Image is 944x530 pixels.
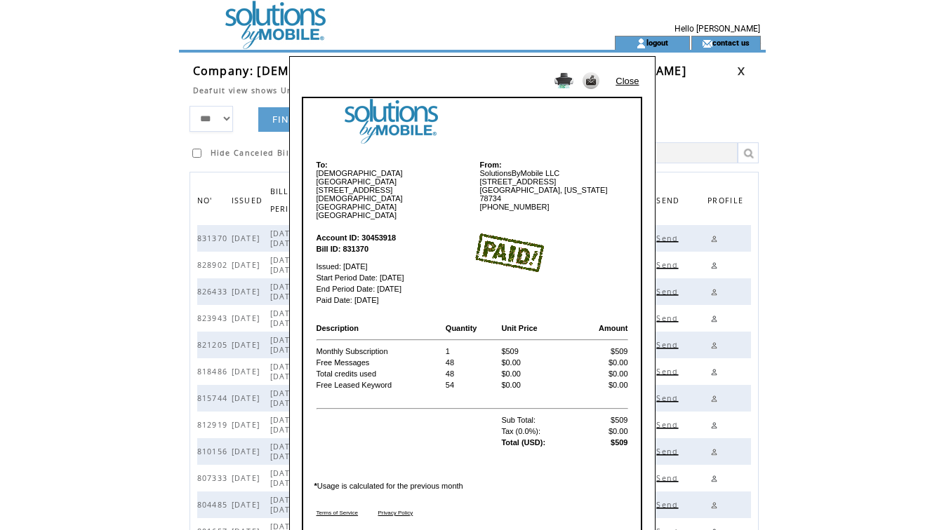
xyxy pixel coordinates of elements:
[500,380,576,390] td: $0.00
[303,98,641,144] img: logo image
[578,415,628,425] td: $509
[500,358,576,367] td: $0.00
[480,161,502,169] b: From:
[316,284,472,294] td: End Period Date: [DATE]
[316,380,444,390] td: Free Leased Keyword
[578,426,628,436] td: $0.00
[317,245,369,253] b: Bill ID: 831370
[500,426,576,436] td: Tax (0.0%):
[599,324,628,332] b: Amount
[317,233,397,242] b: Account ID: 30453918
[500,346,576,356] td: $509
[578,369,628,379] td: $0.00
[578,380,628,390] td: $0.00
[445,380,500,390] td: 54
[583,82,599,90] a: Send it to my email
[501,324,537,332] b: Unit Price
[554,73,573,88] img: Print it
[611,438,627,447] b: $509
[378,510,413,516] a: Privacy Policy
[316,369,444,379] td: Total credits used
[316,273,472,283] td: Start Period Date: [DATE]
[500,415,576,425] td: Sub Total:
[500,369,576,379] td: $0.00
[501,438,545,447] b: Total (USD):
[474,233,544,272] img: paid image
[316,346,444,356] td: Monthly Subscription
[445,346,500,356] td: 1
[473,160,629,220] td: SolutionsByMobile LLC [STREET_ADDRESS] [GEOGRAPHIC_DATA], [US_STATE] 78734 [PHONE_NUMBER]
[316,255,472,271] td: Issued: [DATE]
[316,295,472,305] td: Paid Date: [DATE]
[317,324,359,332] b: Description
[317,161,328,169] b: To:
[578,358,628,367] td: $0.00
[445,369,500,379] td: 48
[314,482,463,490] font: Usage is calculated for the previous month
[578,346,628,356] td: $509
[316,358,444,367] td: Free Messages
[316,160,472,220] td: [DEMOGRAPHIC_DATA][GEOGRAPHIC_DATA] [STREET_ADDRESS][DEMOGRAPHIC_DATA] [GEOGRAPHIC_DATA] [GEOGRAP...
[445,358,500,367] td: 48
[583,72,599,89] img: Send it to my email
[616,76,639,86] a: Close
[446,324,477,332] b: Quantity
[317,510,359,516] a: Terms of Service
